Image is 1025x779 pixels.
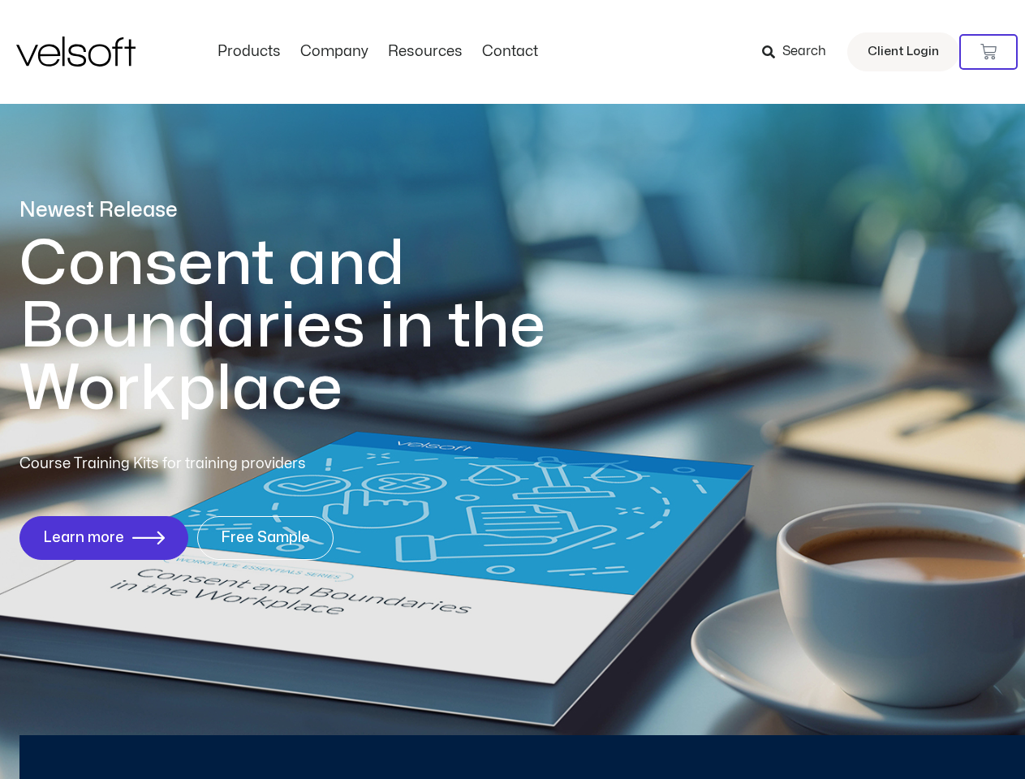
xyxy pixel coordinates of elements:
[847,32,959,71] a: Client Login
[197,516,334,560] a: Free Sample
[43,530,124,546] span: Learn more
[19,196,612,225] p: Newest Release
[208,43,548,61] nav: Menu
[782,41,826,62] span: Search
[19,233,612,420] h1: Consent and Boundaries in the Workplace
[16,37,136,67] img: Velsoft Training Materials
[472,43,548,61] a: ContactMenu Toggle
[19,516,188,560] a: Learn more
[221,530,310,546] span: Free Sample
[868,41,939,62] span: Client Login
[291,43,378,61] a: CompanyMenu Toggle
[208,43,291,61] a: ProductsMenu Toggle
[378,43,472,61] a: ResourcesMenu Toggle
[762,38,838,66] a: Search
[19,453,424,476] p: Course Training Kits for training providers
